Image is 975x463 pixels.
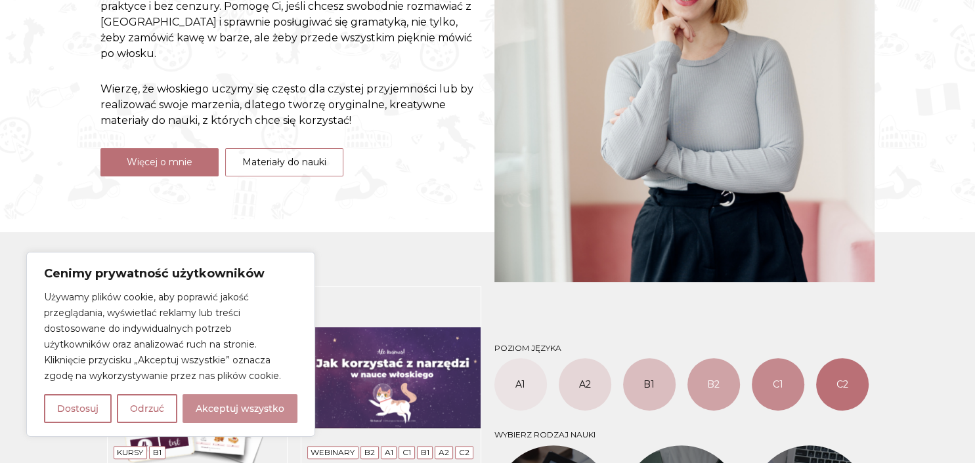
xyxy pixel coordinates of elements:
p: Wierzę, że włoskiego uczymy się często dla czystej przyjemności lub by realizować swoje marzenia,... [100,81,481,129]
button: Dostosuj [44,394,112,423]
a: B1 [153,447,162,457]
a: B1 [421,447,429,457]
a: C2 [459,447,469,457]
p: Cenimy prywatność użytkowników [44,266,297,281]
h3: Poziom języka [494,344,869,353]
a: B2 [687,358,740,411]
button: Akceptuj wszystko [183,394,297,423]
a: B1 [623,358,676,411]
a: C1 [402,447,411,457]
p: Używamy plików cookie, aby poprawić jakość przeglądania, wyświetlać reklamy lub treści dostosowan... [44,289,297,384]
a: Webinary [311,447,355,457]
a: C1 [752,358,804,411]
a: Materiały do nauki [225,148,343,176]
a: B2 [364,447,375,457]
a: A1 [494,358,547,411]
a: C2 [816,358,869,411]
h3: Wybierz rodzaj nauki [494,430,869,439]
a: Więcej o mnie [100,148,219,176]
a: A2 [439,447,449,457]
a: Kursy [117,447,143,457]
button: Odrzuć [117,394,177,423]
a: A2 [559,358,611,411]
a: A1 [384,447,393,457]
